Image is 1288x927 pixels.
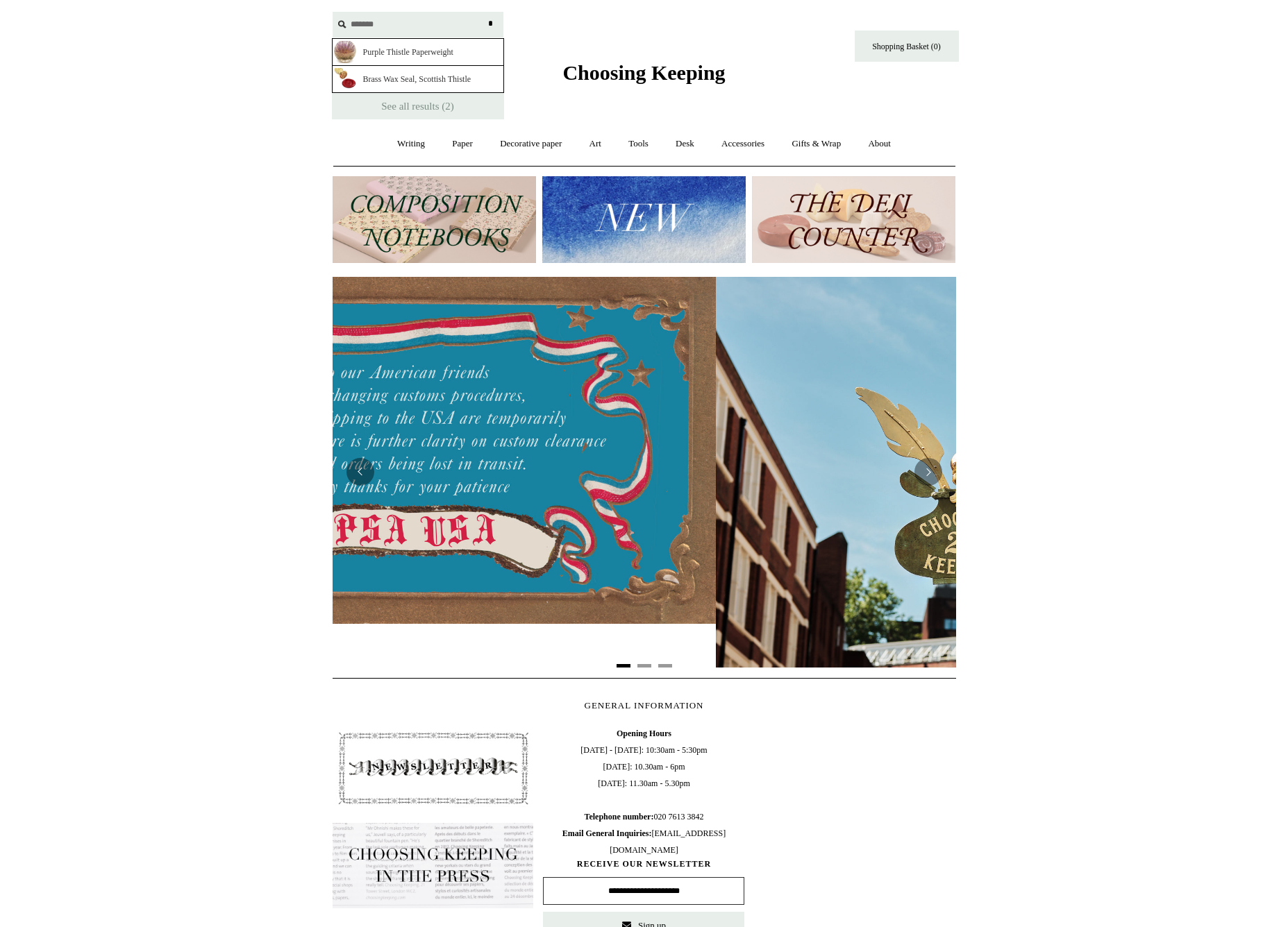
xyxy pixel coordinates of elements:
[543,725,744,858] span: [DATE] - [DATE]: 10:30am - 5:30pm [DATE]: 10.30am - 6pm [DATE]: 11.30am - 5.30pm 020 7613 3842
[616,126,661,162] a: Tools
[334,40,356,65] img: d4b32AkLizMaNFIY1y_24ftC4uMJx1AG_ymQH0pJcEU_thumb.png
[92,277,716,624] img: USA PSA .jpg__PID:33428022-6587-48b7-8b57-d7eefc91f15a
[333,176,536,263] img: 202302 Composition ledgers.jpg__PID:69722ee6-fa44-49dd-a067-31375e5d54ec
[752,176,955,263] img: The Deli Counter
[542,176,746,263] img: New.jpg__PID:f73bdf93-380a-4a35-bcfe-7823039498e1
[617,664,630,667] button: Page 1
[440,126,485,162] a: Paper
[332,66,504,93] a: Brass Wax Seal, Scottish Thistle
[332,38,504,66] a: Purple Thistle Paperweight
[346,458,374,486] button: Previous
[709,126,777,162] a: Accessories
[333,725,534,811] img: pf-4db91bb9--1305-Newsletter-Button_1200x.jpg
[334,67,356,89] img: Rh_hlctEOjMvBlbzHJXNkXXzGPztt8eC2FyiNKaTdgE_thumb.png
[585,700,704,711] span: GENERAL INFORMATION
[637,664,651,667] button: Page 2
[543,858,744,870] span: RECEIVE OUR NEWSLETTER
[585,812,654,822] b: Telephone number
[332,93,504,119] a: See all results (2)
[562,72,725,82] a: Choosing Keeping
[562,828,652,838] b: Email General Inquiries:
[779,126,853,162] a: Gifts & Wrap
[855,31,959,62] a: Shopping Basket (0)
[663,126,707,162] a: Desk
[914,458,942,486] button: Next
[333,823,534,909] img: pf-635a2b01-aa89-4342-bbcd-4371b60f588c--In-the-press-Button_1200x.jpg
[577,126,614,162] a: Art
[651,812,653,822] b: :
[855,126,903,162] a: About
[658,664,672,667] button: Page 3
[487,126,574,162] a: Decorative paper
[385,126,437,162] a: Writing
[617,729,671,738] b: Opening Hours
[562,828,726,855] span: [EMAIL_ADDRESS][DOMAIN_NAME]
[562,61,725,84] span: Choosing Keeping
